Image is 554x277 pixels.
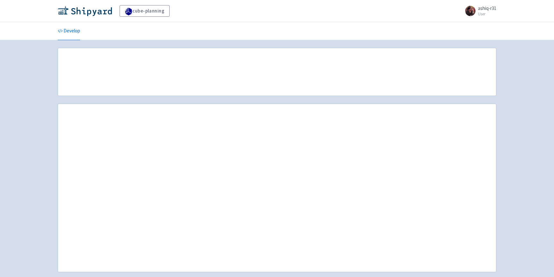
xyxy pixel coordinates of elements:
[58,6,112,16] img: Shipyard logo
[461,6,496,16] a: ashiq-r31 User
[478,5,496,11] span: ashiq-r31
[478,12,496,16] small: User
[58,22,80,40] a: Develop
[120,5,170,17] a: cube-planning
